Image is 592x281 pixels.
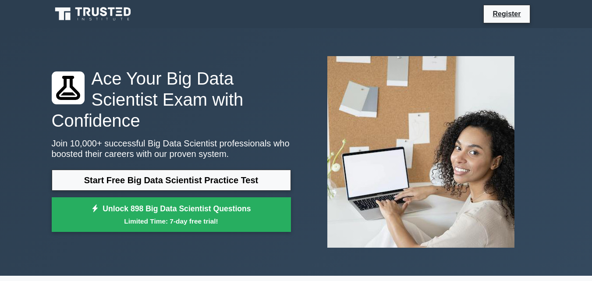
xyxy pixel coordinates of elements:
[52,138,291,159] p: Join 10,000+ successful Big Data Scientist professionals who boosted their careers with our prove...
[52,68,291,131] h1: Ace Your Big Data Scientist Exam with Confidence
[487,8,526,19] a: Register
[52,197,291,232] a: Unlock 898 Big Data Scientist QuestionsLimited Time: 7-day free trial!
[52,170,291,191] a: Start Free Big Data Scientist Practice Test
[63,216,280,226] small: Limited Time: 7-day free trial!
